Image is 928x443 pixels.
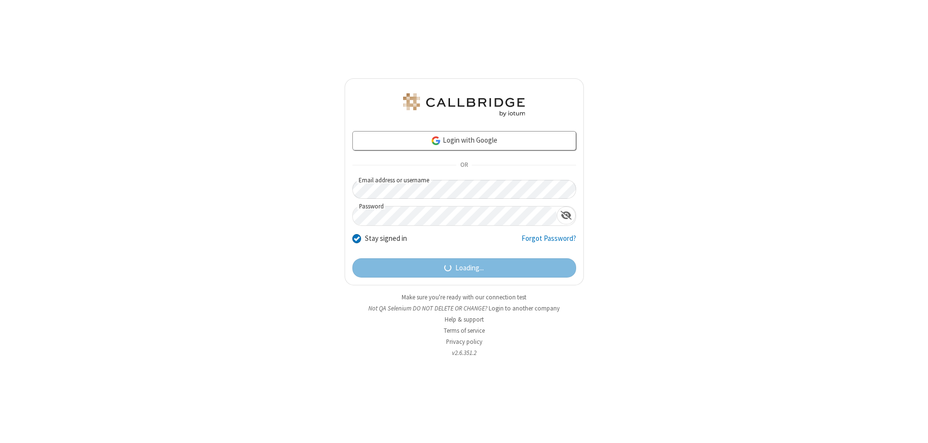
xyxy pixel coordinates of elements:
a: Make sure you're ready with our connection test [402,293,526,301]
input: Email address or username [352,180,576,199]
a: Help & support [445,315,484,324]
img: QA Selenium DO NOT DELETE OR CHANGE [401,93,527,117]
label: Stay signed in [365,233,407,244]
li: v2.6.351.2 [345,348,584,357]
div: Show password [557,207,576,224]
input: Password [353,207,557,225]
li: Not QA Selenium DO NOT DELETE OR CHANGE? [345,304,584,313]
span: Loading... [455,263,484,274]
a: Privacy policy [446,338,482,346]
button: Loading... [352,258,576,278]
a: Login with Google [352,131,576,150]
button: Login to another company [489,304,560,313]
img: google-icon.png [431,135,441,146]
a: Terms of service [444,326,485,335]
a: Forgot Password? [522,233,576,251]
span: OR [456,159,472,172]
